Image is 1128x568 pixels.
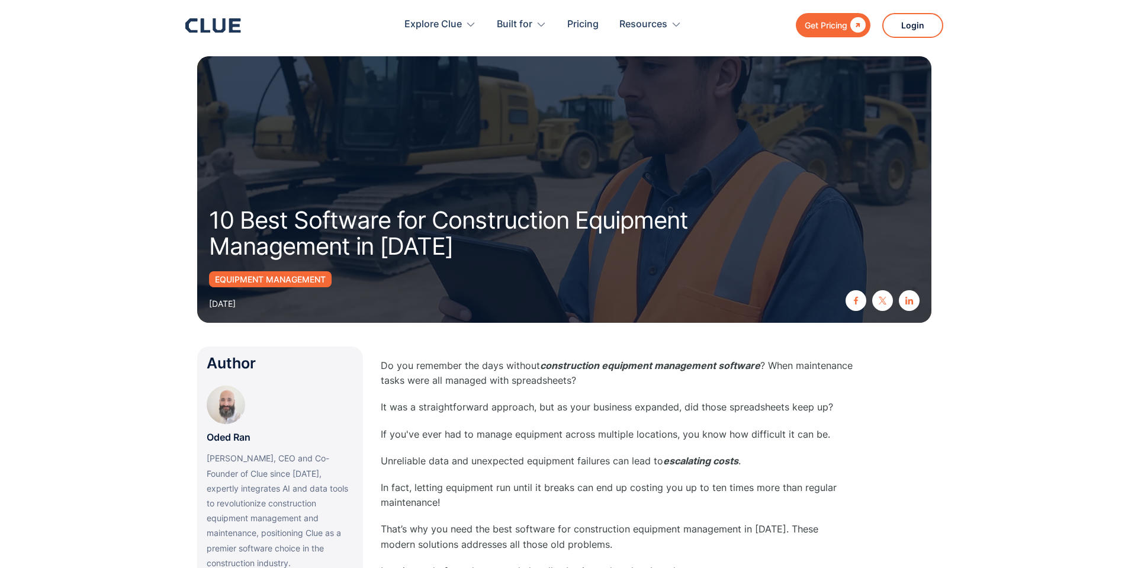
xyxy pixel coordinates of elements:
div: Explore Clue [404,6,476,43]
img: twitter X icon [879,297,886,304]
p: It was a straightforward approach, but as your business expanded, did those spreadsheets keep up? [381,400,854,415]
img: facebook icon [852,297,860,304]
p: Do you remember the days without ? When maintenance tasks were all managed with spreadsheets? [381,358,854,388]
div: Explore Clue [404,6,462,43]
p: Oded Ran [207,430,250,445]
div: Resources [619,6,667,43]
div: [DATE] [209,296,236,311]
p: Unreliable data and unexpected equipment failures can lead to . [381,454,854,468]
em: construction equipment management software [540,360,760,371]
p: In fact, letting equipment run until it breaks can end up costing you up to ten times more than r... [381,480,854,510]
p: That’s why you need the best software for construction equipment management in [DATE]. These mode... [381,522,854,551]
a: Login [882,13,943,38]
p: If you've ever had to manage equipment across multiple locations, you know how difficult it can be. [381,427,854,442]
a: Equipment Management [209,271,332,287]
a: Pricing [567,6,599,43]
img: Oded Ran [207,386,245,424]
a: Get Pricing [796,13,870,37]
div:  [847,18,866,33]
h1: 10 Best Software for Construction Equipment Management in [DATE] [209,207,706,259]
div: Get Pricing [805,18,847,33]
img: linkedin icon [905,297,913,304]
div: Author [207,356,353,371]
div: Resources [619,6,682,43]
div: Built for [497,6,532,43]
em: escalating costs [663,455,738,467]
div: Built for [497,6,547,43]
